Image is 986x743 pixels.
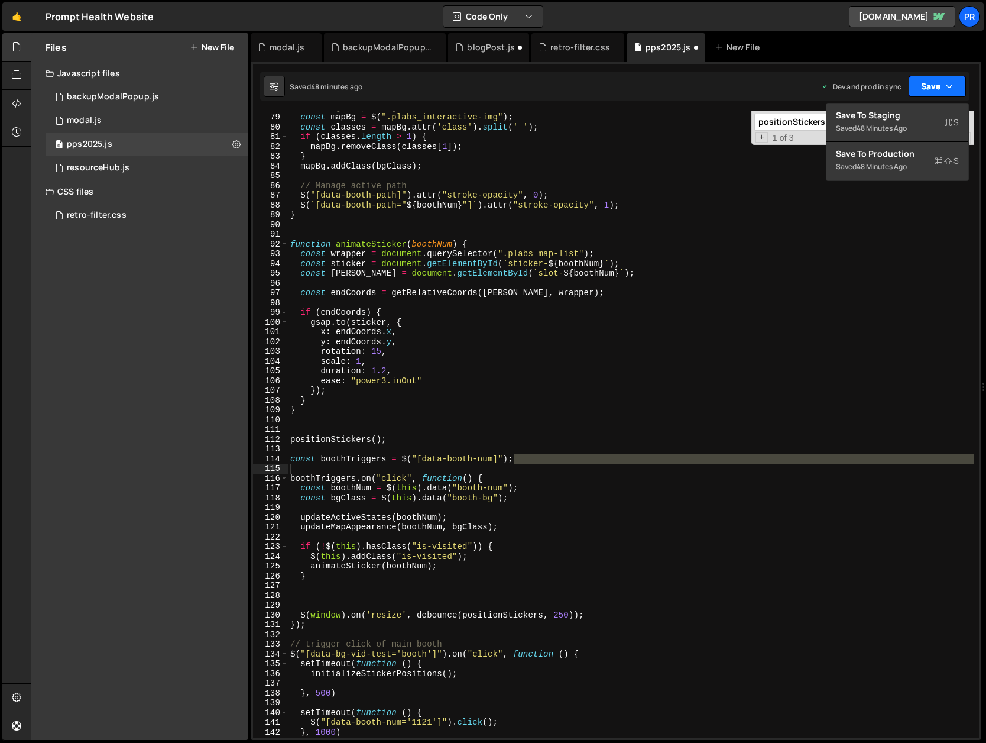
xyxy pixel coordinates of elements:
div: backupModalPopup.js [343,41,432,53]
button: Save [909,76,966,97]
div: 95 [253,269,288,279]
div: resourceHub.js [67,163,129,173]
span: 1 of 3 [768,133,799,143]
div: Javascript files [31,62,248,85]
div: 102 [253,337,288,347]
div: Save to Production [836,148,959,160]
div: 121 [253,522,288,532]
div: 128 [253,591,288,601]
div: 96 [253,279,288,289]
div: 122 [253,532,288,542]
div: 124 [253,552,288,562]
div: 104 [253,357,288,367]
div: 120 [253,513,288,523]
div: Saved [290,82,362,92]
div: 93 [253,249,288,259]
div: 109 [253,405,288,415]
button: Save to StagingS Saved48 minutes ago [826,104,968,142]
div: 113 [253,444,288,454]
div: retro-filter.css [550,41,610,53]
a: Pr [959,6,980,27]
div: 135 [253,659,288,669]
div: 115 [253,464,288,474]
button: New File [190,43,234,52]
div: 107 [253,386,288,396]
div: 16625/46324.js [46,109,248,133]
div: 48 minutes ago [857,161,907,172]
div: backupModalPopup.js [67,92,159,102]
div: 94 [253,259,288,269]
div: modal.js [67,115,102,126]
div: 119 [253,503,288,513]
div: 142 [253,728,288,738]
div: Save to Staging [836,109,959,121]
div: 81 [253,132,288,142]
div: 88 [253,201,288,211]
div: 123 [253,542,288,552]
div: 131 [253,620,288,630]
div: 83 [253,151,288,161]
div: 111 [253,425,288,435]
div: retro-filter.css [67,210,127,221]
div: 139 [253,698,288,708]
div: 129 [253,600,288,610]
div: 103 [253,347,288,357]
div: 105 [253,366,288,376]
input: Search for [754,114,903,131]
div: 90 [253,220,288,230]
div: 126 [253,571,288,582]
button: Code Only [443,6,543,27]
div: 118 [253,493,288,503]
div: 108 [253,396,288,406]
div: 92 [253,240,288,250]
div: 127 [253,581,288,591]
h2: Files [46,41,67,54]
div: 98 [253,298,288,308]
div: 141 [253,718,288,728]
div: 114 [253,454,288,464]
div: 130 [253,610,288,621]
div: Saved [836,121,959,135]
div: New File [715,41,764,53]
div: pps2025.js [646,41,691,53]
div: 86 [253,181,288,191]
div: 16625/45859.js [46,156,248,180]
a: 🤙 [2,2,31,31]
div: 138 [253,689,288,699]
div: pps2025.js [67,139,112,150]
span: S [935,155,959,167]
div: 87 [253,190,288,201]
div: 112 [253,435,288,445]
div: 79 [253,112,288,122]
div: 133 [253,639,288,650]
div: 100 [253,318,288,328]
div: blogPost.js [467,41,515,53]
div: 125 [253,561,288,571]
div: CSS files [31,180,248,203]
div: 116 [253,474,288,484]
div: 16625/45293.js [46,133,248,156]
div: 48 minutes ago [857,123,907,133]
div: 140 [253,708,288,718]
div: 137 [253,679,288,689]
div: Dev and prod in sync [821,82,901,92]
div: 97 [253,288,288,298]
div: 48 minutes ago [311,82,362,92]
div: 132 [253,630,288,640]
div: 84 [253,161,288,172]
div: 134 [253,650,288,660]
div: 117 [253,483,288,493]
div: 16625/45443.css [46,203,248,227]
span: 0 [56,141,63,150]
span: Toggle Replace mode [755,132,768,143]
div: 85 [253,171,288,181]
span: S [944,117,959,128]
button: Save to ProductionS Saved48 minutes ago [826,142,968,180]
div: 136 [253,669,288,679]
div: 101 [253,327,288,337]
div: 106 [253,376,288,386]
div: modal.js [270,41,304,53]
div: 99 [253,308,288,318]
div: 91 [253,230,288,240]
